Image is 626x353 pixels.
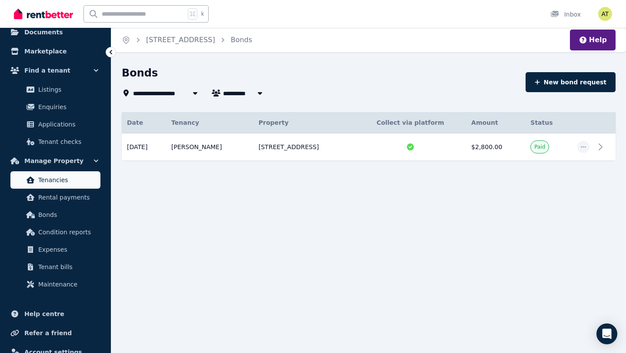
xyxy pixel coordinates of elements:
[14,7,73,20] img: RentBetter
[146,36,215,44] a: [STREET_ADDRESS]
[598,7,612,21] img: A Yoo and J Teh
[466,112,525,133] th: Amount
[38,119,97,130] span: Applications
[38,192,97,203] span: Rental payments
[122,66,158,80] h1: Bonds
[38,244,97,255] span: Expenses
[38,137,97,147] span: Tenant checks
[10,98,100,116] a: Enquiries
[526,72,616,92] button: New bond request
[10,223,100,241] a: Condition reports
[10,276,100,293] a: Maintenance
[466,133,525,161] td: $2,800.00
[579,35,607,45] button: Help
[38,279,97,290] span: Maintenance
[127,143,147,151] span: [DATE]
[253,112,355,133] th: Property
[10,81,100,98] a: Listings
[7,43,104,60] a: Marketplace
[7,62,104,79] button: Find a tenant
[525,112,572,133] th: Status
[10,116,100,133] a: Applications
[38,84,97,95] span: Listings
[10,206,100,223] a: Bonds
[38,262,97,272] span: Tenant bills
[231,35,252,45] span: Bonds
[355,112,466,133] th: Collect via platform
[10,258,100,276] a: Tenant bills
[38,175,97,185] span: Tenancies
[10,241,100,258] a: Expenses
[111,28,263,52] nav: Breadcrumb
[7,152,104,170] button: Manage Property
[7,23,104,41] a: Documents
[127,118,143,127] span: Date
[166,133,253,161] td: [PERSON_NAME]
[24,156,83,166] span: Manage Property
[24,328,72,338] span: Refer a friend
[38,102,97,112] span: Enquiries
[10,189,100,206] a: Rental payments
[24,65,70,76] span: Find a tenant
[24,27,63,37] span: Documents
[24,46,67,57] span: Marketplace
[201,10,204,17] span: k
[24,309,64,319] span: Help centre
[38,210,97,220] span: Bonds
[10,133,100,150] a: Tenant checks
[38,227,97,237] span: Condition reports
[596,323,617,344] div: Open Intercom Messenger
[166,112,253,133] th: Tenancy
[534,143,545,150] span: Paid
[10,171,100,189] a: Tenancies
[253,133,355,161] td: [STREET_ADDRESS]
[7,324,104,342] a: Refer a friend
[7,305,104,323] a: Help centre
[550,10,581,19] div: Inbox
